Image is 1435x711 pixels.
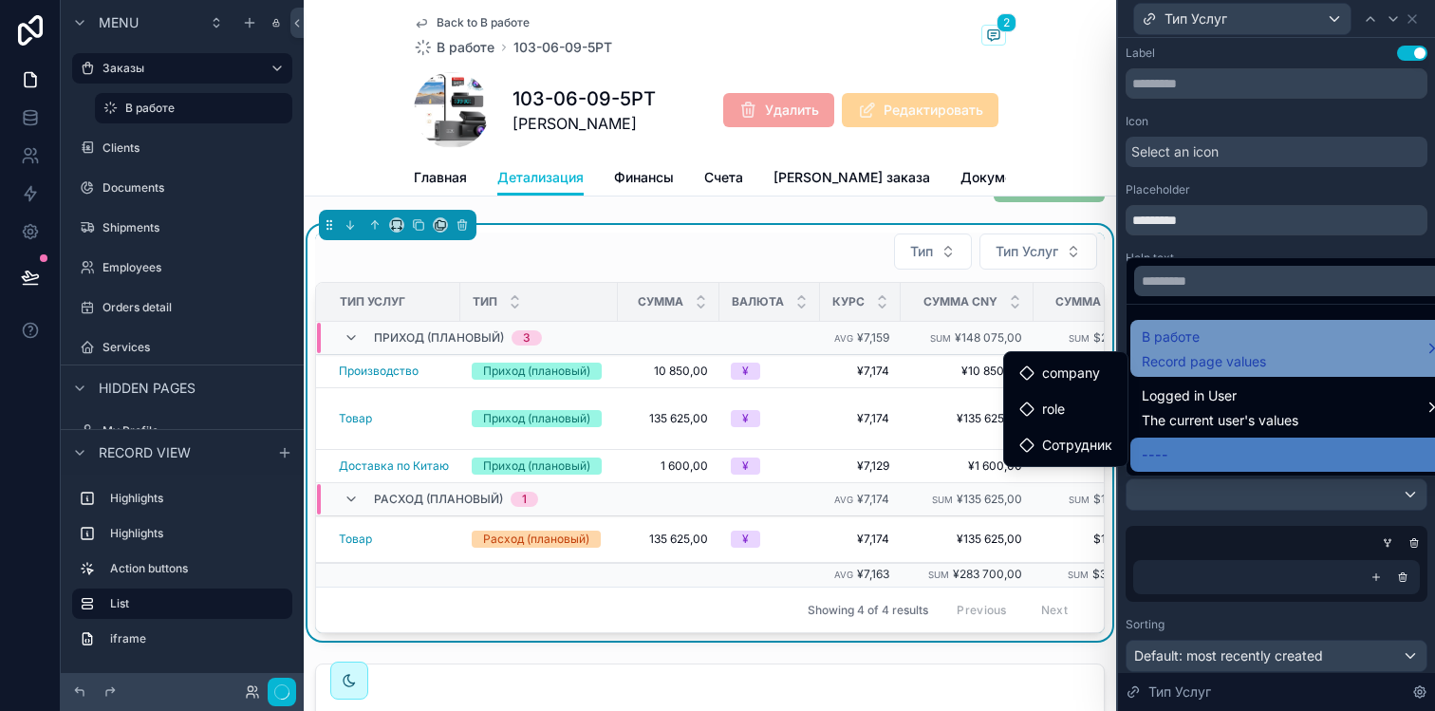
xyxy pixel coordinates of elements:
div: scrollable content [61,475,304,673]
span: Расход (плановый) [374,492,503,507]
small: Sum [1068,570,1089,580]
a: Главная [414,160,467,198]
span: Сумма CNY [923,294,997,309]
a: Приход (плановый) [472,410,606,427]
label: В работе [125,101,281,116]
span: Сумма USD [1055,294,1128,309]
span: $20 641,92 [1093,330,1153,345]
a: Orders detail [72,292,292,323]
a: ¥ [731,531,809,548]
a: $18 905,07 [1045,532,1153,547]
a: Documents [72,173,292,203]
a: 135 625,00 [629,411,708,426]
small: Sum [1069,333,1090,344]
a: ¥ [731,363,809,380]
span: Счета [704,168,743,187]
label: Clients [102,140,289,156]
a: Clients [72,133,292,163]
a: ¥135 625,00 [912,532,1022,547]
span: Приход (плановый) [374,330,504,346]
a: Расход (плановый) [472,531,606,548]
label: My Profile [102,423,289,439]
a: 135 625,00 [629,532,708,547]
span: Детализация [497,168,584,187]
a: Товар [339,532,449,547]
button: Select Button [979,234,1097,270]
a: ¥7,174 [831,411,889,426]
span: Record view [99,443,191,462]
span: 2 [997,13,1016,32]
span: Главная [414,168,467,187]
a: Employees [72,253,292,283]
a: В работе [95,93,292,123]
h1: 103-06-09-5РТ [512,85,656,112]
label: Documents [102,180,289,196]
button: Select Button [894,234,972,270]
span: Showing 4 of 4 results [808,603,928,618]
a: Документы [960,160,1037,198]
small: Sum [930,333,951,344]
a: Заказы [72,53,292,84]
span: role [1042,398,1065,421]
a: Производство [339,364,419,379]
a: Shipments [72,213,292,243]
a: Приход (плановый) [472,363,606,380]
a: Детализация [497,160,584,196]
span: Тип Услуг [996,242,1058,261]
span: ¥7,163 [857,567,889,581]
div: Приход (плановый) [483,363,590,380]
span: Документы [960,168,1037,187]
span: ¥7,174 [831,532,889,547]
span: Валюта [732,294,784,309]
label: Highlights [110,491,285,506]
span: Курс [832,294,865,309]
span: ¥283 700,00 [953,567,1022,581]
a: 1 600,00 [629,458,708,474]
span: ¥148 075,00 [955,330,1022,345]
label: Highlights [110,526,285,541]
a: Доставка по Китаю [339,458,449,474]
div: ¥ [742,410,749,427]
label: Services [102,340,289,355]
span: Тип Услуг [340,294,405,309]
a: ¥ [731,410,809,427]
a: В работе [414,38,494,57]
span: Hidden pages [99,379,196,398]
span: [PERSON_NAME] заказа [773,168,930,187]
small: Sum [932,495,953,505]
a: [PERSON_NAME] заказа [773,160,930,198]
a: 10 850,00 [629,364,708,379]
span: company [1042,362,1100,384]
span: Back to В работе [437,15,530,30]
span: ¥1 600,00 [912,458,1022,474]
div: ¥ [742,531,749,548]
a: ¥10 850,00 [912,364,1022,379]
label: List [110,596,277,611]
span: Menu [99,13,139,32]
span: ¥135 625,00 [912,411,1022,426]
a: Товар [339,411,372,426]
a: Товар [339,532,372,547]
span: Сотрудник [1042,434,1112,457]
label: iframe [110,631,285,646]
a: Финансы [614,160,674,198]
a: Services [72,332,292,363]
span: $39 546,99 [1092,567,1153,581]
a: 103-06-09-5РТ [513,38,612,57]
small: Avg [834,570,853,580]
small: Sum [928,570,949,580]
a: Производство [339,364,449,379]
span: Финансы [614,168,674,187]
span: $18 905,07 [1093,492,1153,506]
